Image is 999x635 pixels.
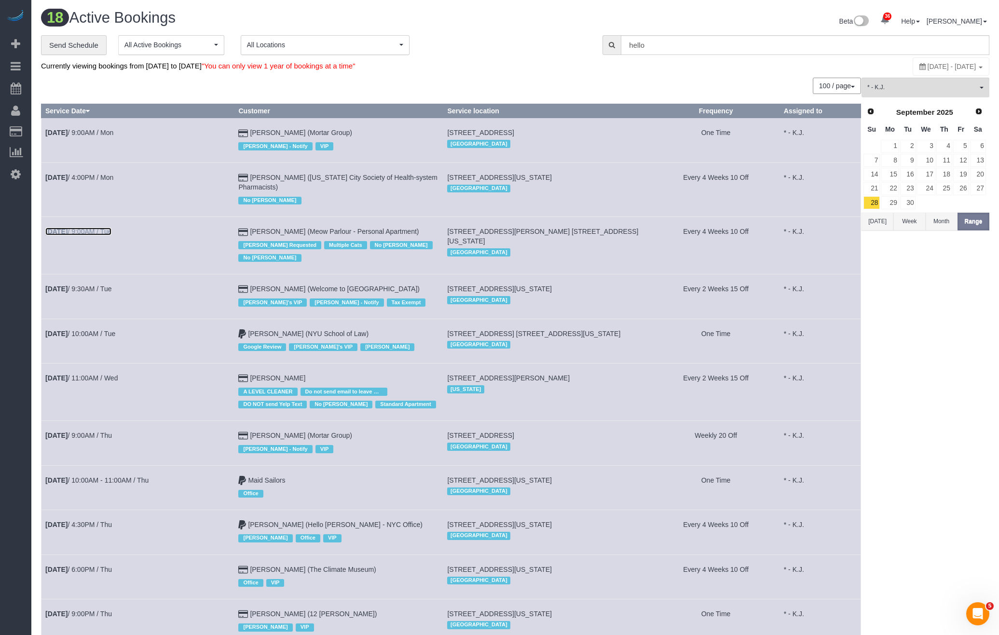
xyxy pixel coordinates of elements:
td: Assigned to [780,510,861,554]
a: [DATE]/ 9:00PM / Thu [45,610,112,618]
a: 27 [970,182,986,195]
span: [STREET_ADDRESS][US_STATE] [447,566,552,573]
div: You can only view 1 year of bookings [913,57,989,76]
td: Frequency [652,118,780,162]
span: [PERSON_NAME] - Notify [238,142,312,150]
b: [DATE] [45,521,68,528]
td: Customer [234,162,443,216]
span: [GEOGRAPHIC_DATA] [447,140,510,148]
a: [PERSON_NAME] (12 [PERSON_NAME]) [250,610,377,618]
div: Location [447,383,648,395]
span: [STREET_ADDRESS][US_STATE] [447,476,552,484]
span: VIP [315,445,334,453]
a: [PERSON_NAME] ([US_STATE] City Society of Health-system Pharmacists) [238,174,437,191]
h1: Active Bookings [41,10,508,26]
span: [STREET_ADDRESS][US_STATE] [447,174,552,181]
div: Location [447,246,648,258]
span: [STREET_ADDRESS][US_STATE] [447,285,552,293]
a: [PERSON_NAME] (Hello [PERSON_NAME] - NYC Office) [248,521,422,528]
span: All Active Bookings [124,40,212,50]
td: Frequency [652,217,780,274]
div: Location [447,137,648,150]
td: Service location [443,554,652,599]
b: [DATE] [45,610,68,618]
a: [DATE]/ 10:00AM / Tue [45,330,115,338]
b: [DATE] [45,432,68,439]
td: Customer [234,421,443,465]
a: [PERSON_NAME] [250,374,305,382]
a: [DATE]/ 4:00PM / Mon [45,174,113,181]
td: Schedule date [41,364,234,421]
a: 22 [881,182,899,195]
a: 9 [900,154,916,167]
a: 24 [917,182,935,195]
span: Currently viewing bookings from [DATE] to [DATE] [41,62,356,70]
a: [PERSON_NAME] (Meow Parlour - Personal Apartment) [250,228,419,235]
a: 5 [953,140,969,153]
td: Service location [443,217,652,274]
b: [DATE] [45,285,68,293]
td: Assigned to [780,421,861,465]
td: Frequency [652,364,780,421]
a: 15 [881,168,899,181]
td: Customer [234,217,443,274]
span: Multiple Cats [324,241,367,249]
button: Month [926,213,958,230]
a: 26 [953,182,969,195]
a: 12 [953,154,969,167]
button: Week [893,213,925,230]
td: Customer [234,118,443,162]
img: Automaid Logo [6,10,25,23]
nav: Pagination navigation [813,78,861,94]
span: [DATE] - [DATE] [928,63,976,70]
td: Customer [234,364,443,421]
span: [GEOGRAPHIC_DATA] [447,185,510,192]
span: [GEOGRAPHIC_DATA] [447,621,510,629]
button: Range [958,213,989,230]
th: Customer [234,104,443,118]
span: Office [238,579,263,587]
a: [PERSON_NAME] (NYU School of Law) [248,330,369,338]
button: 100 / page [813,78,861,94]
td: Service location [443,162,652,216]
td: Schedule date [41,465,234,510]
a: Help [901,17,920,25]
td: Customer [234,274,443,319]
span: VIP [315,142,334,150]
a: Send Schedule [41,35,107,55]
b: [DATE] [45,129,68,136]
span: [GEOGRAPHIC_DATA] [447,443,510,450]
span: Thursday [940,125,948,133]
span: No [PERSON_NAME] [370,241,433,249]
a: [DATE]/ 9:30AM / Tue [45,285,111,293]
a: 4 [936,140,952,153]
td: Service location [443,421,652,465]
a: [PERSON_NAME] (The Climate Museum) [250,566,376,573]
td: Assigned to [780,319,861,363]
span: Office [238,490,263,498]
button: All Active Bookings [118,35,224,55]
i: Credit Card Payment [238,567,248,573]
span: [US_STATE] [447,385,484,393]
span: [GEOGRAPHIC_DATA] [447,577,510,584]
td: Frequency [652,319,780,363]
span: No [PERSON_NAME] [238,197,301,204]
div: Location [447,619,648,631]
a: [DATE]/ 9:00AM / Thu [45,432,112,439]
span: [STREET_ADDRESS] [447,129,514,136]
div: Location [447,485,648,498]
span: [GEOGRAPHIC_DATA] [447,532,510,540]
span: Sunday [867,125,876,133]
a: [DATE]/ 4:30PM / Thu [45,521,112,528]
td: Customer [234,465,443,510]
a: Beta [839,17,869,25]
th: Service Date [41,104,234,118]
b: [DATE] [45,228,68,235]
td: Service location [443,465,652,510]
span: September [896,108,935,116]
span: [STREET_ADDRESS] [STREET_ADDRESS][US_STATE] [447,330,620,338]
td: Service location [443,319,652,363]
th: Service location [443,104,652,118]
td: Frequency [652,274,780,319]
a: 19 [953,168,969,181]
